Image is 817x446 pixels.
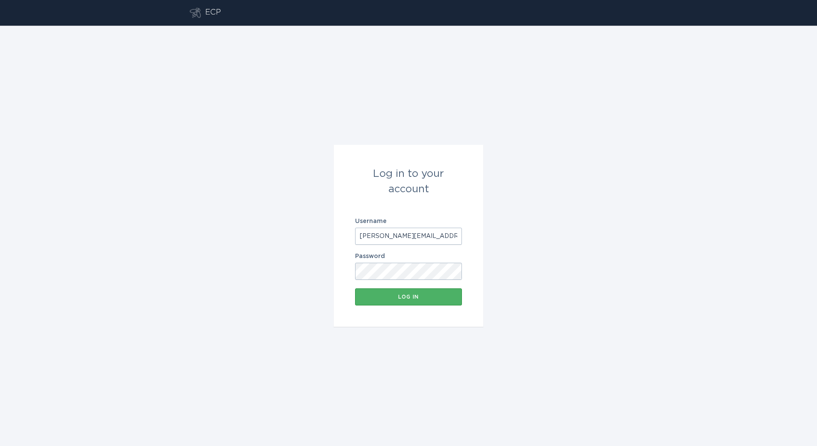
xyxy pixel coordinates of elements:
div: Log in [359,294,458,299]
div: Log in to your account [355,166,462,197]
button: Go to dashboard [190,8,201,18]
label: Password [355,253,462,259]
div: ECP [205,8,221,18]
button: Log in [355,288,462,305]
label: Username [355,218,462,224]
